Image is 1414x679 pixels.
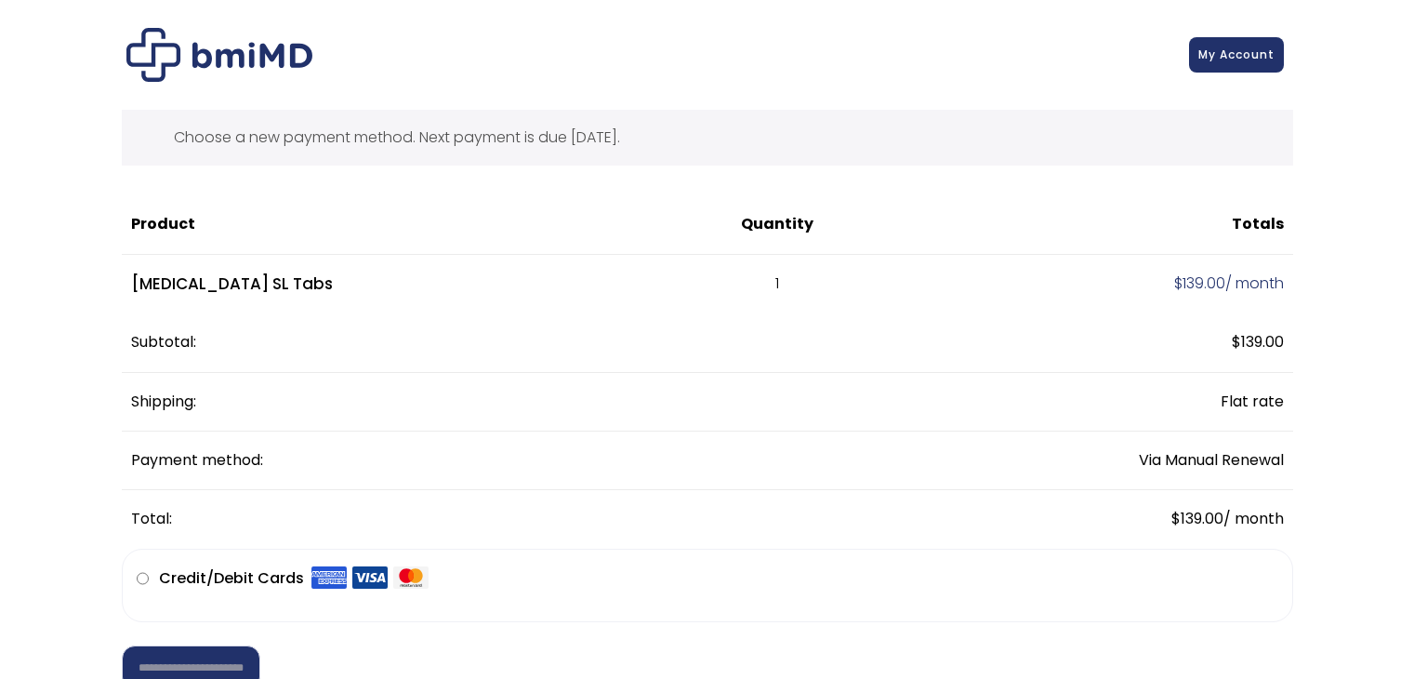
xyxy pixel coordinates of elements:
span: $ [1174,273,1183,294]
th: Quantity [665,195,890,254]
span: $ [1171,508,1181,529]
td: 1 [665,255,890,314]
td: / month [890,490,1293,548]
td: Flat rate [890,373,1293,432]
td: Via Manual Renewal [890,432,1293,490]
img: Mastercard [393,566,429,590]
div: Choose a new payment method. Next payment is due [DATE]. [122,110,1293,166]
span: My Account [1198,47,1275,62]
th: Payment method: [122,432,890,490]
th: Shipping: [122,373,890,432]
td: / month [890,255,1293,314]
span: 139.00 [1174,273,1225,294]
th: Total: [122,490,890,548]
th: Totals [890,195,1293,254]
a: My Account [1189,37,1284,73]
td: [MEDICAL_DATA] SL Tabs [122,255,665,314]
img: Checkout [126,28,312,82]
th: Subtotal: [122,313,890,372]
img: Amex [311,566,347,590]
span: 139.00 [1232,331,1284,353]
span: $ [1232,331,1241,353]
label: Credit/Debit Cards [159,564,429,593]
span: 139.00 [1171,508,1223,529]
img: Visa [352,566,388,590]
th: Product [122,195,665,254]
